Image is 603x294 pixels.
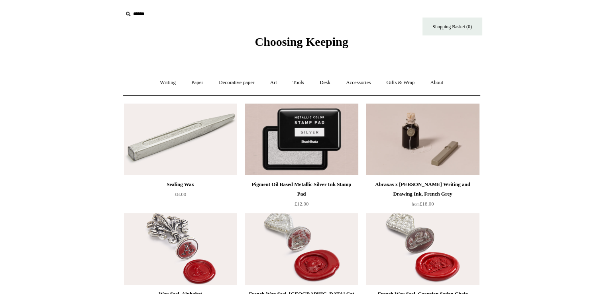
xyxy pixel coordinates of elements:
[126,180,235,189] div: Sealing Wax
[366,213,479,285] img: French Wax Seal, Georgian Sedan Chair
[245,213,358,285] img: French Wax Seal, Cheshire Cat
[245,180,358,212] a: Pigment Oil Based Metallic Silver Ink Stamp Pad £12.00
[247,180,356,199] div: Pigment Oil Based Metallic Silver Ink Stamp Pad
[124,104,237,175] img: Sealing Wax
[212,72,261,93] a: Decorative paper
[263,72,284,93] a: Art
[153,72,183,93] a: Writing
[255,41,348,47] a: Choosing Keeping
[312,72,338,93] a: Desk
[422,18,482,35] a: Shopping Basket (0)
[412,201,434,207] span: £18.00
[245,104,358,175] a: Pigment Oil Based Metallic Silver Ink Stamp Pad Pigment Oil Based Metallic Silver Ink Stamp Pad
[412,202,420,206] span: from
[366,180,479,212] a: Abraxas x [PERSON_NAME] Writing and Drawing Ink, French Grey from£18.00
[124,104,237,175] a: Sealing Wax Sealing Wax
[245,213,358,285] a: French Wax Seal, Cheshire Cat French Wax Seal, Cheshire Cat
[245,104,358,175] img: Pigment Oil Based Metallic Silver Ink Stamp Pad
[368,180,477,199] div: Abraxas x [PERSON_NAME] Writing and Drawing Ink, French Grey
[175,191,186,197] span: £8.00
[366,213,479,285] a: French Wax Seal, Georgian Sedan Chair French Wax Seal, Georgian Sedan Chair
[285,72,311,93] a: Tools
[124,213,237,285] a: Wax Seal, Alphabet Wax Seal, Alphabet
[184,72,210,93] a: Paper
[423,72,450,93] a: About
[366,104,479,175] img: Abraxas x Steve Harrison Writing and Drawing Ink, French Grey
[295,201,309,207] span: £12.00
[255,35,348,48] span: Choosing Keeping
[379,72,422,93] a: Gifts & Wrap
[339,72,378,93] a: Accessories
[124,180,237,212] a: Sealing Wax £8.00
[366,104,479,175] a: Abraxas x Steve Harrison Writing and Drawing Ink, French Grey Abraxas x Steve Harrison Writing an...
[124,213,237,285] img: Wax Seal, Alphabet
